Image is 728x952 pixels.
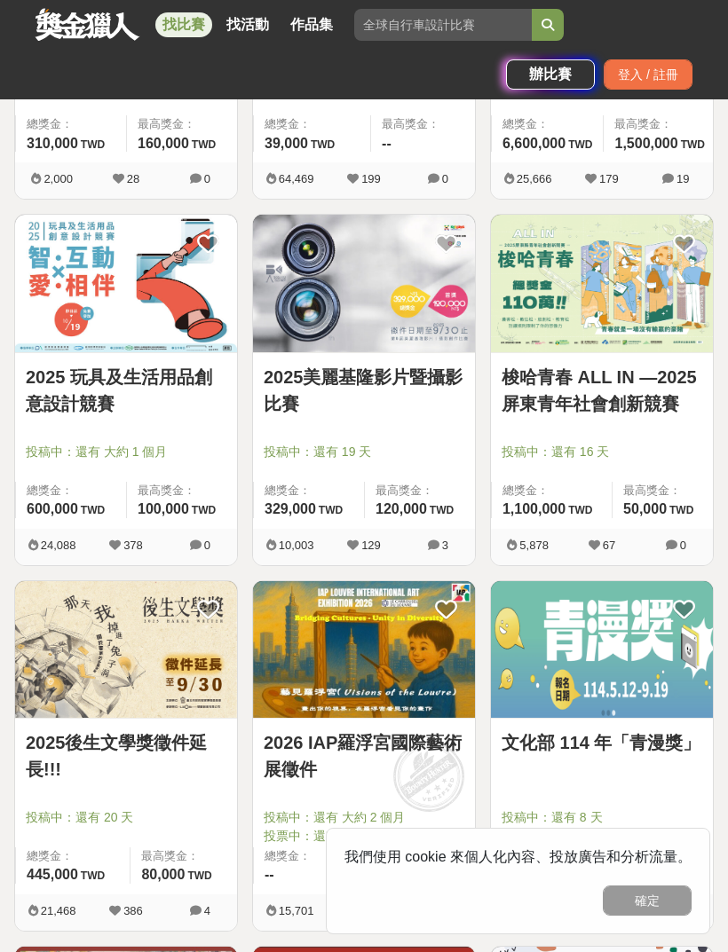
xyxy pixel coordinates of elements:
span: 67 [603,539,615,552]
a: 2025 玩具及生活用品創意設計競賽 [26,364,226,417]
a: Cover Image [253,581,475,719]
a: Cover Image [491,215,713,352]
span: 25,666 [517,172,552,185]
span: 投稿中：還有 8 天 [502,808,702,827]
span: 310,000 [27,136,78,151]
span: 21,468 [41,904,76,917]
span: 179 [599,172,619,185]
span: 我們使用 cookie 來個人化內容、投放廣告和分析流量。 [344,849,692,864]
a: Cover Image [15,215,237,352]
span: 80,000 [141,867,185,882]
span: 投票中：還有 大約 2 個月 [264,827,464,846]
span: 160,000 [138,136,189,151]
span: TWD [81,504,105,516]
span: 15,701 [279,904,314,917]
span: 總獎金： [265,847,348,865]
span: 0 [204,539,210,552]
span: 129 [361,539,381,552]
span: TWD [187,869,211,882]
a: 文化部 114 年「青漫獎」 [502,729,702,756]
span: -- [382,136,392,151]
span: 5,878 [519,539,549,552]
a: 作品集 [283,12,340,37]
div: 登入 / 註冊 [604,59,692,90]
span: TWD [192,138,216,151]
span: TWD [81,869,105,882]
img: Cover Image [15,581,237,718]
a: 辦比賽 [506,59,595,90]
span: 投稿中：還有 20 天 [26,808,226,827]
span: 28 [127,172,139,185]
img: Cover Image [253,581,475,718]
a: Cover Image [15,581,237,719]
span: 總獎金： [27,482,115,500]
span: 最高獎金： [141,847,226,865]
span: 120,000 [376,501,427,516]
span: 100,000 [138,501,189,516]
button: 確定 [603,885,692,916]
a: 2026 IAP羅浮宮國際藝術展徵件 [264,729,464,783]
span: 445,000 [27,867,78,882]
span: TWD [311,138,335,151]
span: 投稿中：還有 大約 1 個月 [26,443,226,461]
span: 投稿中：還有 19 天 [264,443,464,461]
span: 最高獎金： [138,115,226,133]
span: 6,600,000 [502,136,566,151]
span: TWD [430,504,454,516]
img: Cover Image [15,215,237,351]
img: Cover Image [491,215,713,351]
span: 總獎金： [265,115,360,133]
span: 0 [204,172,210,185]
span: 10,003 [279,539,314,552]
span: 總獎金： [502,482,601,500]
span: 1,100,000 [502,501,566,516]
span: 總獎金： [265,482,353,500]
input: 全球自行車設計比賽 [354,9,532,41]
span: 378 [123,539,143,552]
span: 64,469 [279,172,314,185]
a: Cover Image [253,215,475,352]
span: 24,088 [41,539,76,552]
a: Cover Image [491,581,713,719]
span: 總獎金： [27,847,119,865]
span: TWD [81,138,105,151]
span: -- [265,867,274,882]
a: 找活動 [219,12,276,37]
span: 最高獎金： [382,115,464,133]
span: 投稿中：還有 16 天 [502,443,702,461]
span: TWD [681,138,705,151]
span: 4 [204,904,210,917]
span: 19 [677,172,689,185]
span: TWD [192,504,216,516]
span: 3 [442,539,448,552]
a: 找比賽 [155,12,212,37]
span: 最高獎金： [623,482,702,500]
span: TWD [568,504,592,516]
span: 最高獎金： [376,482,464,500]
span: 最高獎金： [614,115,705,133]
span: 投稿中：還有 大約 2 個月 [264,808,464,827]
span: 0 [442,172,448,185]
span: 總獎金： [27,115,115,133]
span: TWD [319,504,343,516]
span: 39,000 [265,136,308,151]
span: 1,500,000 [614,136,677,151]
span: 50,000 [623,501,667,516]
span: 199 [361,172,381,185]
span: 最高獎金： [138,482,226,500]
img: Cover Image [253,215,475,351]
span: 600,000 [27,501,78,516]
span: 2,000 [44,172,73,185]
span: 386 [123,904,143,917]
span: TWD [669,504,693,516]
span: 總獎金： [502,115,593,133]
span: TWD [568,138,592,151]
a: 2025後生文學獎徵件延長!!! [26,729,226,783]
img: Cover Image [491,581,713,718]
span: 0 [680,539,686,552]
a: 梭哈青春 ALL IN —2025屏東青年社會創新競賽 [502,364,702,417]
a: 2025美麗基隆影片暨攝影比賽 [264,364,464,417]
span: 329,000 [265,501,316,516]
